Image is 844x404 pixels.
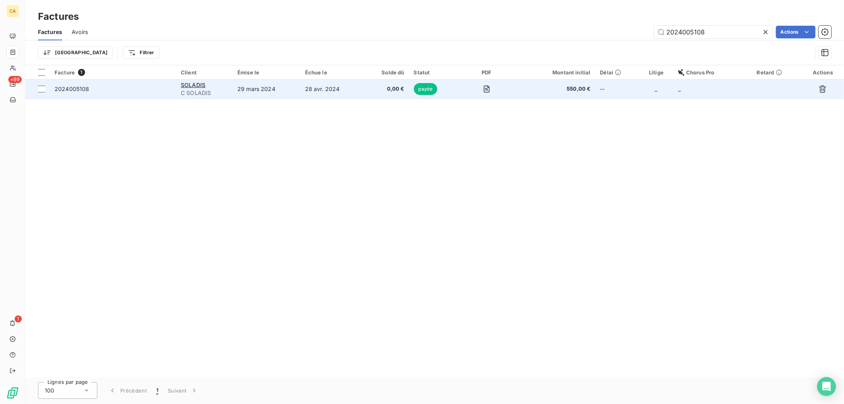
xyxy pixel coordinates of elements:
[156,387,158,395] span: 1
[655,85,658,92] span: _
[757,69,797,76] div: Retard
[464,69,509,76] div: PDF
[678,69,747,76] div: Chorus Pro
[414,83,438,95] span: payée
[368,85,404,93] span: 0,00 €
[806,69,839,76] div: Actions
[78,69,85,76] span: 1
[600,69,635,76] div: Délai
[104,382,152,399] button: Précédent
[817,377,836,396] div: Open Intercom Messenger
[55,69,75,76] span: Facture
[368,69,404,76] div: Solde dû
[181,89,228,97] span: C SOLADIS
[123,46,159,59] button: Filtrer
[654,26,773,38] input: Rechercher
[72,28,88,36] span: Avoirs
[519,69,590,76] div: Montant initial
[300,80,363,99] td: 28 avr. 2024
[152,382,163,399] button: 1
[45,387,54,395] span: 100
[776,26,816,38] button: Actions
[596,80,639,99] td: --
[163,382,203,399] button: Suivant
[38,9,79,24] h3: Factures
[6,387,19,399] img: Logo LeanPay
[237,69,296,76] div: Émise le
[678,85,681,92] span: _
[414,69,455,76] div: Statut
[644,69,669,76] div: Litige
[38,28,62,36] span: Factures
[8,76,22,83] span: +99
[38,46,113,59] button: [GEOGRAPHIC_DATA]
[519,85,590,93] span: 550,00 €
[305,69,358,76] div: Échue le
[15,315,22,322] span: 1
[181,69,228,76] div: Client
[6,5,19,17] div: CA
[233,80,300,99] td: 29 mars 2024
[181,82,205,88] span: SOLADIS
[55,85,89,92] span: 2024005108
